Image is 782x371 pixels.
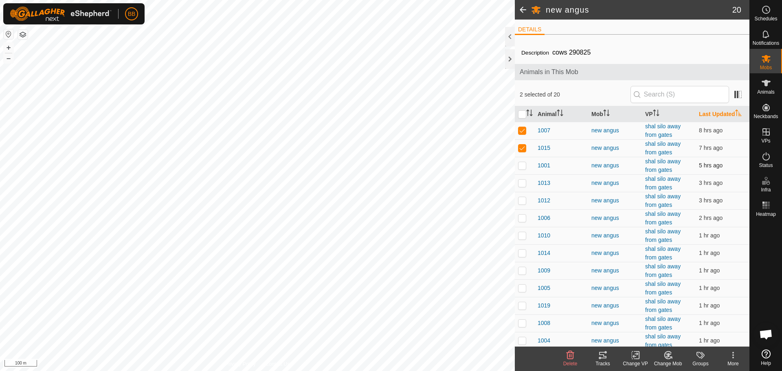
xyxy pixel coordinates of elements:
[754,16,777,21] span: Schedules
[538,284,550,292] span: 1005
[753,114,778,119] span: Neckbands
[645,158,681,173] a: shal silo away from gates
[699,215,723,221] span: 28 Sept 2025, 5:21 pm
[699,285,720,291] span: 28 Sept 2025, 6:11 pm
[591,161,639,170] div: new angus
[754,322,778,347] div: Open chat
[591,126,639,135] div: new angus
[546,5,732,15] h2: new angus
[520,90,630,99] span: 2 selected of 20
[549,46,594,59] span: cows 290825
[563,361,578,367] span: Delete
[759,163,773,168] span: Status
[761,361,771,366] span: Help
[538,249,550,257] span: 1014
[696,106,749,122] th: Last Updated
[538,231,550,240] span: 1010
[538,301,550,310] span: 1019
[757,90,775,94] span: Animals
[18,30,28,40] button: Map Layers
[753,41,779,46] span: Notifications
[128,10,136,18] span: BB
[645,281,681,296] a: shal silo away from gates
[699,162,723,169] span: 28 Sept 2025, 1:41 pm
[591,179,639,187] div: new angus
[645,316,681,331] a: shal silo away from gates
[642,106,696,122] th: VP
[591,336,639,345] div: new angus
[538,319,550,327] span: 1008
[750,346,782,369] a: Help
[521,50,549,56] label: Description
[761,187,771,192] span: Infra
[699,267,720,274] span: 28 Sept 2025, 6:11 pm
[699,337,720,344] span: 28 Sept 2025, 6:31 pm
[538,214,550,222] span: 1006
[645,298,681,313] a: shal silo away from gates
[756,212,776,217] span: Heatmap
[4,53,13,63] button: –
[699,180,723,186] span: 28 Sept 2025, 4:01 pm
[645,246,681,261] a: shal silo away from gates
[760,65,772,70] span: Mobs
[588,106,642,122] th: Mob
[591,231,639,240] div: new angus
[645,176,681,191] a: shal silo away from gates
[645,228,681,243] a: shal silo away from gates
[526,111,533,117] p-sorticon: Activate to sort
[534,106,588,122] th: Animal
[645,333,681,348] a: shal silo away from gates
[586,360,619,367] div: Tracks
[591,214,639,222] div: new angus
[699,250,720,256] span: 28 Sept 2025, 5:51 pm
[538,161,550,170] span: 1001
[591,144,639,152] div: new angus
[538,196,550,205] span: 1012
[520,67,745,77] span: Animals in This Mob
[645,140,681,156] a: shal silo away from gates
[732,4,741,16] span: 20
[4,43,13,53] button: +
[761,138,770,143] span: VPs
[645,123,681,138] a: shal silo away from gates
[266,360,290,368] a: Contact Us
[591,266,639,275] div: new angus
[225,360,256,368] a: Privacy Policy
[538,179,550,187] span: 1013
[735,111,742,117] p-sorticon: Activate to sort
[515,25,545,35] li: DETAILS
[591,249,639,257] div: new angus
[653,111,659,117] p-sorticon: Activate to sort
[557,111,563,117] p-sorticon: Activate to sort
[699,127,723,134] span: 28 Sept 2025, 10:51 am
[684,360,717,367] div: Groups
[717,360,749,367] div: More
[699,145,723,151] span: 28 Sept 2025, 11:41 am
[630,86,729,103] input: Search (S)
[699,320,720,326] span: 28 Sept 2025, 6:21 pm
[538,144,550,152] span: 1015
[645,193,681,208] a: shal silo away from gates
[4,29,13,39] button: Reset Map
[652,360,684,367] div: Change Mob
[645,263,681,278] a: shal silo away from gates
[699,302,720,309] span: 28 Sept 2025, 6:11 pm
[699,197,723,204] span: 28 Sept 2025, 4:01 pm
[591,319,639,327] div: new angus
[645,211,681,226] a: shal silo away from gates
[603,111,610,117] p-sorticon: Activate to sort
[591,196,639,205] div: new angus
[591,284,639,292] div: new angus
[538,266,550,275] span: 1009
[538,336,550,345] span: 1004
[538,126,550,135] span: 1007
[619,360,652,367] div: Change VP
[591,301,639,310] div: new angus
[699,232,720,239] span: 28 Sept 2025, 5:51 pm
[10,7,112,21] img: Gallagher Logo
